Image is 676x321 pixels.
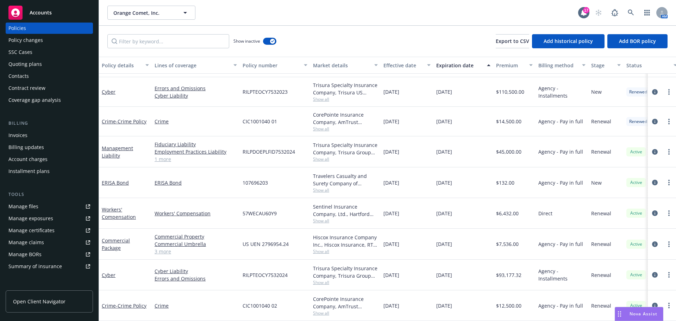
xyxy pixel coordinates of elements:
[496,38,529,44] span: Export to CSV
[630,311,657,317] span: Nova Assist
[591,179,602,186] span: New
[313,81,378,96] div: Trisura Specialty Insurance Company, Trisura US Insurance Group, Price Forbes & Partners
[243,88,288,95] span: RILPTEOCY7532023
[102,118,146,125] a: Crime
[496,148,521,155] span: $45,000.00
[6,237,93,248] a: Manage claims
[243,302,277,309] span: CIC1001040 02
[155,92,237,99] a: Cyber Liability
[538,148,583,155] span: Agency - Pay in full
[6,261,93,272] a: Summary of insurance
[116,302,146,309] span: - Crime Policy
[383,271,399,279] span: [DATE]
[6,201,93,212] a: Manage files
[6,120,93,127] div: Billing
[436,118,452,125] span: [DATE]
[8,201,38,212] div: Manage files
[383,179,399,186] span: [DATE]
[496,118,521,125] span: $14,500.00
[629,302,643,309] span: Active
[6,154,93,165] a: Account charges
[102,88,115,95] a: Cyber
[383,302,399,309] span: [DATE]
[651,301,659,310] a: circleInformation
[313,156,378,162] span: Show all
[8,249,42,260] div: Manage BORs
[651,209,659,217] a: circleInformation
[6,82,93,94] a: Contract review
[626,62,669,69] div: Status
[155,179,237,186] a: ERISA Bond
[243,148,295,155] span: RILPDOEPLFID7532024
[8,142,44,153] div: Billing updates
[155,148,237,155] a: Employment Practices Liability
[8,47,32,58] div: SSC Cases
[436,302,452,309] span: [DATE]
[591,118,611,125] span: Renewal
[436,148,452,155] span: [DATE]
[155,85,237,92] a: Errors and Omissions
[6,3,93,23] a: Accounts
[496,34,529,48] button: Export to CSV
[591,148,611,155] span: Renewal
[6,58,93,70] a: Quoting plans
[436,240,452,248] span: [DATE]
[493,57,536,74] button: Premium
[591,302,611,309] span: Renewal
[665,88,673,96] a: more
[6,23,93,34] a: Policies
[651,271,659,279] a: circleInformation
[629,241,643,247] span: Active
[6,166,93,177] a: Installment plans
[107,34,229,48] input: Filter by keyword...
[102,272,115,278] a: Cyber
[629,272,643,278] span: Active
[629,89,647,95] span: Renewed
[155,118,237,125] a: Crime
[433,57,493,74] button: Expiration date
[6,142,93,153] a: Billing updates
[383,118,399,125] span: [DATE]
[155,210,237,217] a: Workers' Compensation
[496,210,519,217] span: $6,432.00
[436,210,452,217] span: [DATE]
[538,179,583,186] span: Agency - Pay in full
[8,237,44,248] div: Manage claims
[313,295,378,310] div: CorePointe Insurance Company, AmTrust Financial Services, RT Specialty Insurance Services, LLC (R...
[313,62,370,69] div: Market details
[651,240,659,248] a: circleInformation
[313,279,378,285] span: Show all
[313,310,378,316] span: Show all
[591,62,613,69] div: Stage
[538,85,586,99] span: Agency - Installments
[155,275,237,282] a: Errors and Omissions
[30,10,52,16] span: Accounts
[6,94,93,106] a: Coverage gap analysis
[8,130,27,141] div: Invoices
[6,225,93,236] a: Manage certificates
[313,203,378,218] div: Sentinel Insurance Company, Ltd., Hartford Insurance Group
[544,38,593,44] span: Add historical policy
[6,70,93,82] a: Contacts
[629,149,643,155] span: Active
[6,213,93,224] span: Manage exposures
[155,141,237,148] a: Fiduciary Liability
[8,23,26,34] div: Policies
[496,302,521,309] span: $12,500.00
[155,155,237,163] a: 1 more
[383,210,399,217] span: [DATE]
[651,117,659,126] a: circleInformation
[383,240,399,248] span: [DATE]
[310,57,381,74] button: Market details
[538,118,583,125] span: Agency - Pay in full
[651,148,659,156] a: circleInformation
[155,248,237,255] a: 3 more
[619,38,656,44] span: Add BOR policy
[651,88,659,96] a: circleInformation
[383,62,423,69] div: Effective date
[665,301,673,310] a: more
[243,271,288,279] span: RILPTEOCY7532024
[155,267,237,275] a: Cyber Liability
[155,302,237,309] a: Crime
[665,240,673,248] a: more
